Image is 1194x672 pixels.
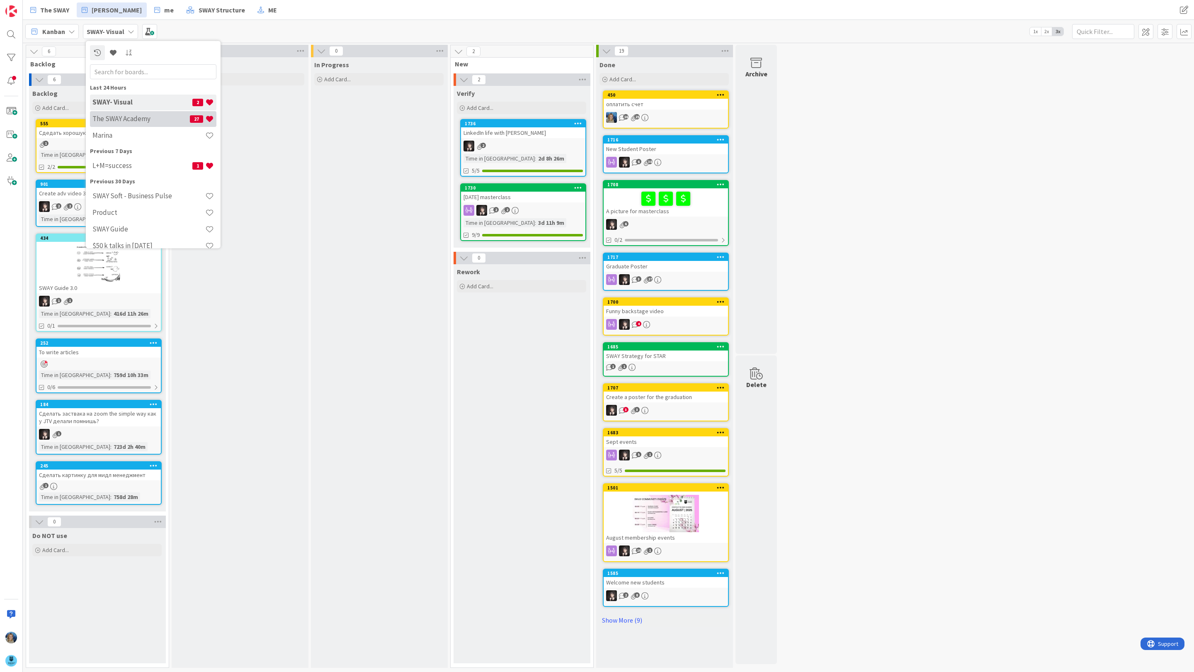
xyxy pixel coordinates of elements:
[467,104,493,112] span: Add Card...
[461,205,585,216] div: BN
[110,492,112,502] span: :
[42,46,56,56] span: 6
[90,146,216,155] div: Previous 7 Days
[464,218,535,227] div: Time in [GEOGRAPHIC_DATA]
[604,429,728,436] div: 1683
[110,442,112,451] span: :
[461,184,585,202] div: 1730[DATE] masterclass
[493,207,499,212] span: 2
[39,214,110,224] div: Time in [GEOGRAPHIC_DATA]
[324,75,351,83] span: Add Card...
[472,75,486,85] span: 2
[92,192,205,200] h4: SWAY Soft - Business Pulse
[42,104,69,112] span: Add Card...
[604,429,728,447] div: 1683Sept events
[90,177,216,185] div: Previous 30 Days
[36,401,161,408] div: 184
[40,5,69,15] span: The SWAY
[39,442,110,451] div: Time in [GEOGRAPHIC_DATA]
[36,127,161,138] div: Сдедать хорошую раздатку
[607,570,728,576] div: 1585
[604,188,728,217] div: A picture for masterclass
[599,61,615,69] span: Done
[619,450,630,460] img: BN
[181,2,250,17] a: SWAY Structure
[268,5,277,15] span: ME
[5,632,17,643] img: MA
[5,655,17,667] img: avatar
[481,143,486,148] span: 2
[457,268,480,276] span: Rework
[604,384,728,402] div: 1707Create a poster for the graduation
[619,274,630,285] img: BN
[36,282,161,293] div: SWAY Guide 3.0
[636,159,641,164] span: 6
[647,452,653,457] span: 1
[634,114,640,119] span: 25
[604,545,728,556] div: BN
[619,157,630,168] img: BN
[614,236,622,244] span: 0/2
[745,69,767,79] div: Archive
[32,531,67,540] span: Do NOT use
[47,321,55,330] span: 0/1
[604,384,728,392] div: 1707
[609,75,636,83] span: Add Card...
[56,431,61,436] span: 1
[36,234,161,293] div: 434SWAY Guide 3.0
[42,27,65,37] span: Kanban
[25,2,74,17] a: The SWAY
[39,201,50,212] img: BN
[607,485,728,491] div: 1501
[112,370,150,380] div: 759d 10h 33m
[536,154,566,163] div: 2d 8h 26m
[110,309,112,318] span: :
[461,120,585,127] div: 1736
[623,114,629,119] span: 16
[604,181,728,217] div: 1708A picture for masterclass
[92,98,192,106] h4: SWAY- Visual
[36,234,161,242] div: 434
[39,309,110,318] div: Time in [GEOGRAPHIC_DATA]
[604,144,728,154] div: New Student Poster
[461,127,585,138] div: LinkedIn life with [PERSON_NAME]
[36,429,161,440] div: BN
[604,484,728,492] div: 1501
[36,180,161,199] div: 901Create adv video 30 seconds
[36,180,161,188] div: 901
[39,370,110,380] div: Time in [GEOGRAPHIC_DATA]
[1030,27,1041,36] span: 1x
[90,64,216,79] input: Search for boards...
[1072,24,1134,39] input: Quick Filter...
[36,120,161,127] div: 555
[623,221,629,226] span: 6
[465,185,585,191] div: 1730
[461,192,585,202] div: [DATE] masterclass
[36,339,161,358] div: 252To write articles
[36,347,161,358] div: To write articles
[314,61,349,69] span: In Progress
[92,131,205,139] h4: Marina
[1041,27,1052,36] span: 2x
[465,121,585,127] div: 1736
[606,112,617,123] img: MA
[329,46,343,56] span: 0
[455,60,583,68] span: New
[39,296,50,307] img: BN
[36,120,161,138] div: 555Сдедать хорошую раздатку
[36,462,161,480] div: 245Сделать картинку для мидл менеджмент
[647,548,653,553] span: 1
[536,218,566,227] div: 3d 11h 9m
[110,370,112,380] span: :
[36,408,161,426] div: Сделать заствака на zoom the simple way как у JTV делали помнишь?
[36,339,161,347] div: 252
[619,545,630,556] img: BN
[40,181,161,187] div: 901
[623,407,629,412] span: 3
[604,351,728,361] div: SWAY Strategy for STAR
[43,483,49,488] span: 1
[192,162,203,169] span: 1
[39,429,50,440] img: BN
[47,75,61,85] span: 6
[607,299,728,305] div: 1700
